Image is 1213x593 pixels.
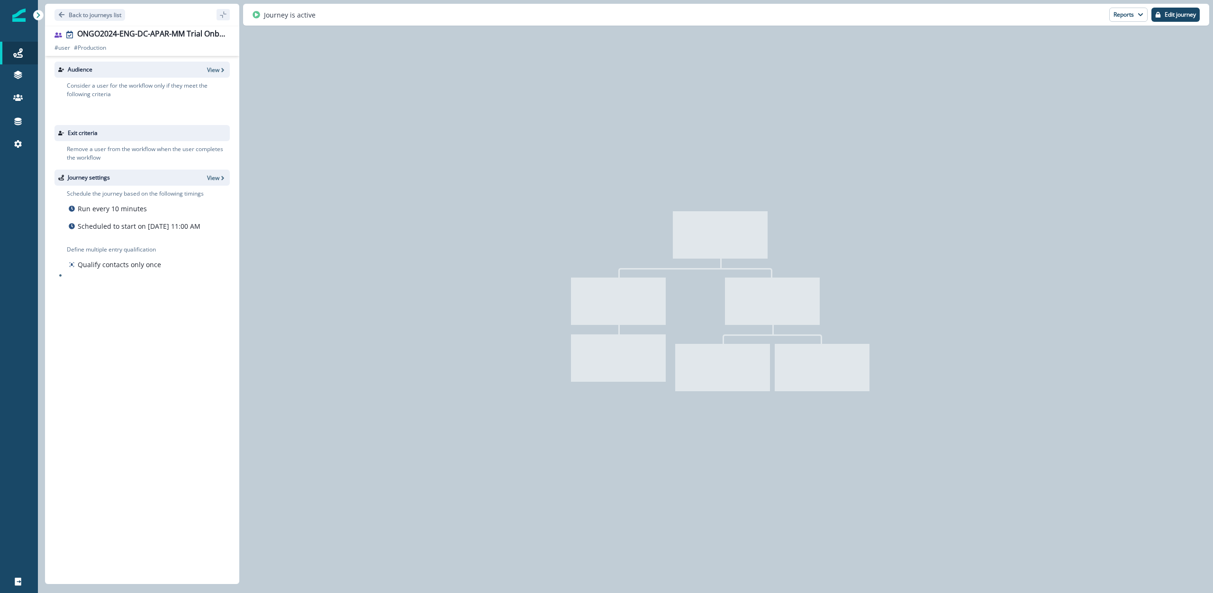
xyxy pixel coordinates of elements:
[69,11,121,19] p: Back to journeys list
[207,66,219,74] p: View
[207,174,219,182] p: View
[54,44,70,52] p: # user
[78,204,147,214] p: Run every 10 minutes
[68,173,110,182] p: Journey settings
[67,81,230,99] p: Consider a user for the workflow only if they meet the following criteria
[12,9,26,22] img: Inflection
[207,174,226,182] button: View
[54,9,125,21] button: Go back
[67,145,230,162] p: Remove a user from the workflow when the user completes the workflow
[78,260,161,270] p: Qualify contacts only once
[68,129,98,137] p: Exit criteria
[217,9,230,20] button: sidebar collapse toggle
[1109,8,1148,22] button: Reports
[1151,8,1200,22] button: Edit journey
[1165,11,1196,18] p: Edit journey
[264,10,316,20] p: Journey is active
[67,189,204,198] p: Schedule the journey based on the following timings
[77,29,226,40] div: ONGO2024-ENG-DC-APAR-MM Trial Onboarding Users
[74,44,106,52] p: # Production
[78,221,200,231] p: Scheduled to start on [DATE] 11:00 AM
[67,245,163,254] p: Define multiple entry qualification
[207,66,226,74] button: View
[68,65,92,74] p: Audience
